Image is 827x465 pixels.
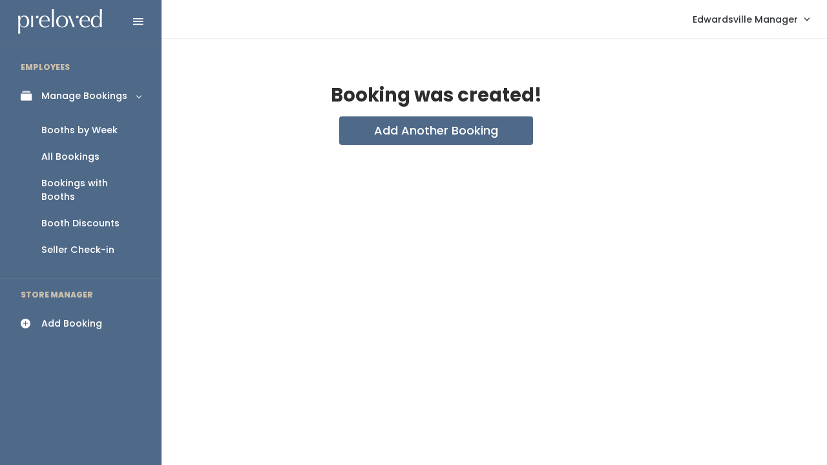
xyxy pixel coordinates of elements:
[41,150,99,164] div: All Bookings
[680,5,822,33] a: Edwardsville Manager
[18,9,102,34] img: preloved logo
[331,85,542,106] h2: Booking was created!
[41,217,120,230] div: Booth Discounts
[693,12,798,27] span: Edwardsville Manager
[41,124,118,137] div: Booths by Week
[339,116,533,145] button: Add Another Booking
[41,177,141,204] div: Bookings with Booths
[41,243,114,257] div: Seller Check-in
[41,317,102,330] div: Add Booking
[41,89,127,103] div: Manage Bookings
